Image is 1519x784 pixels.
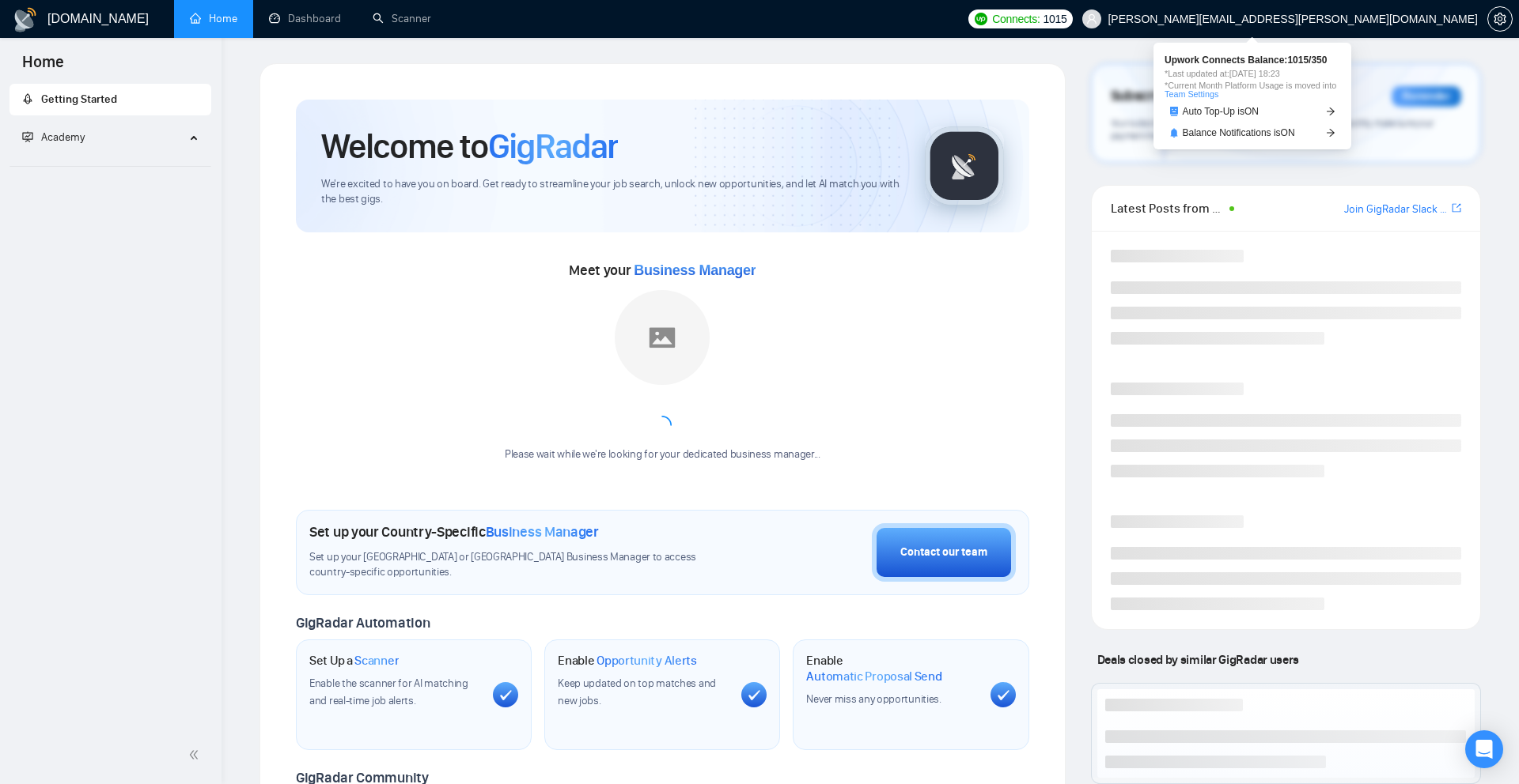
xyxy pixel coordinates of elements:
a: dashboardDashboard [269,12,341,25]
img: upwork-logo.png [975,13,987,25]
li: Academy Homepage [9,160,211,170]
span: Auto Top-Up is ON [1183,107,1260,116]
span: 1015 [1043,10,1066,28]
span: Scanner [354,653,399,669]
div: Please wait while we're looking for your dedicated business manager... [495,447,830,462]
span: Set up your [GEOGRAPHIC_DATA] or [GEOGRAPHIC_DATA] Business Manager to access country-specific op... [309,550,733,580]
button: setting [1487,6,1513,32]
h1: Set Up a [309,653,399,669]
span: Keep updated on top matches and new jobs. [558,677,716,707]
h1: Enable [558,653,697,669]
span: Academy [22,130,85,144]
span: setting [1488,13,1512,25]
span: Home [9,51,77,84]
a: homeHome [190,12,237,25]
span: Latest Posts from the GigRadar Community [1111,198,1225,218]
span: Opportunity Alerts [597,653,697,669]
button: Contact our team [872,523,1016,582]
h1: Set up your Country-Specific [309,523,599,541]
a: searchScanner [373,12,431,25]
span: GigRadar [488,125,618,168]
span: Connects: [992,10,1040,28]
a: robotAuto Top-Up isONarrow-right [1165,104,1340,120]
span: double-left [188,747,204,763]
div: Open Intercom Messenger [1465,730,1503,768]
span: Academy [41,130,85,144]
span: Upwork Connects Balance: 1015 / 350 [1165,55,1340,65]
span: Your subscription will be renewed. To keep things running smoothly, make sure your payment method... [1111,117,1434,142]
div: Reminder [1392,86,1461,107]
span: Balance Notifications is ON [1183,128,1295,138]
a: bellBalance Notifications isONarrow-right [1165,125,1340,141]
span: robot [1169,107,1179,116]
span: export [1452,202,1461,214]
h1: Welcome to [321,125,618,168]
span: *Last updated at: [DATE] 18:23 [1165,70,1340,78]
span: loading [652,415,672,435]
span: arrow-right [1326,107,1335,116]
span: Never miss any opportunities. [806,692,941,706]
span: Subscription [1111,83,1189,110]
a: Join GigRadar Slack Community [1344,201,1449,218]
span: Business Manager [486,523,599,541]
span: Business Manager [634,262,756,278]
a: export [1452,201,1461,216]
img: placeholder.png [615,290,710,385]
span: arrow-right [1326,128,1335,138]
img: gigradar-logo.png [925,126,1004,205]
span: user [1086,13,1097,24]
h1: Enable [806,653,977,684]
span: Automatic Proposal Send [806,669,941,684]
span: Deals closed by similar GigRadar users [1091,646,1305,673]
span: *Current Month Platform Usage is moved into [1165,81,1340,99]
span: Enable the scanner for AI matching and real-time job alerts. [309,677,468,707]
img: logo [13,7,38,32]
span: bell [1169,128,1179,138]
span: rocket [22,93,33,104]
a: Team Settings [1165,89,1218,99]
span: GigRadar Automation [296,614,430,631]
li: Getting Started [9,84,211,115]
span: Getting Started [41,92,117,106]
span: Meet your [569,262,756,279]
a: setting [1487,13,1513,25]
span: We're excited to have you on board. Get ready to streamline your job search, unlock new opportuni... [321,177,900,207]
span: fund-projection-screen [22,131,33,142]
div: Contact our team [900,544,987,561]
